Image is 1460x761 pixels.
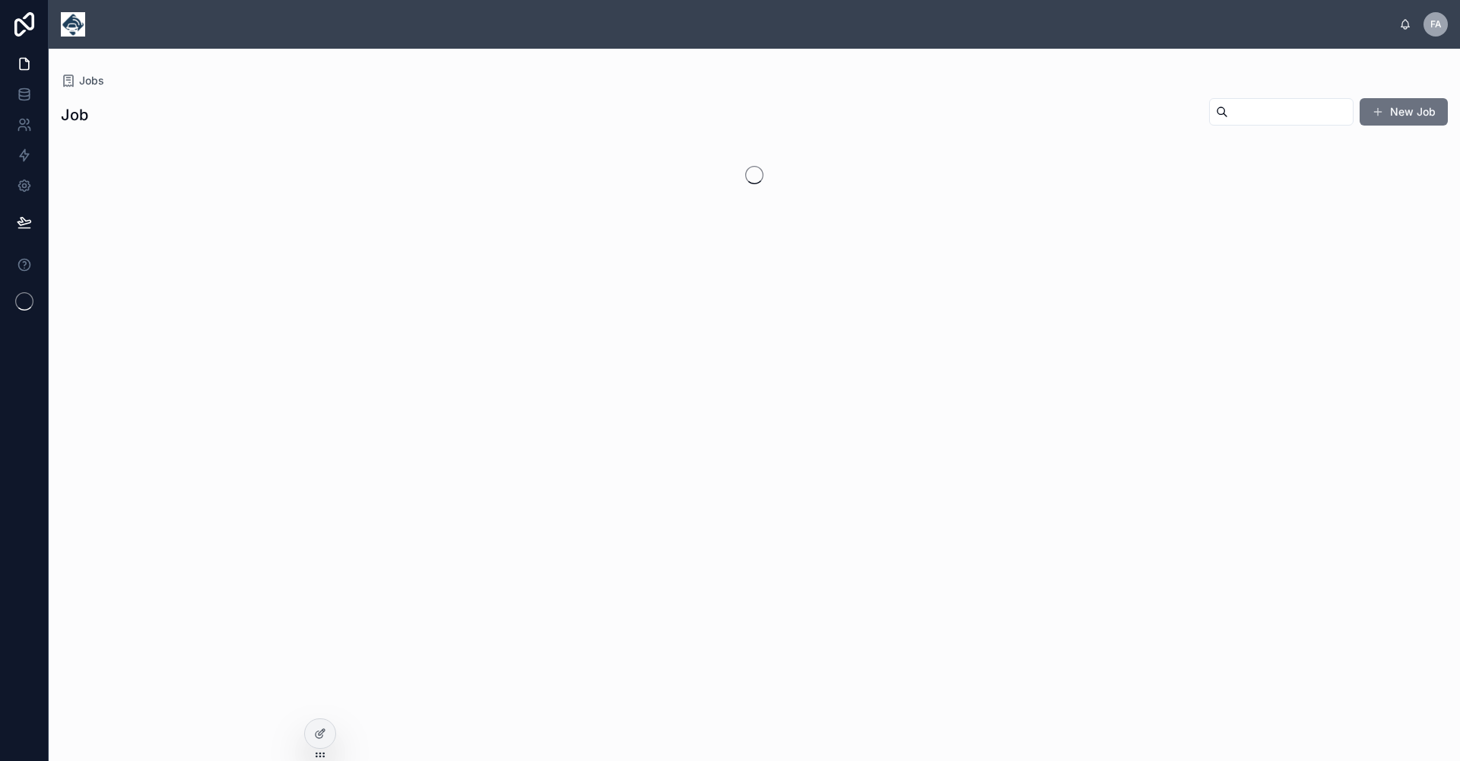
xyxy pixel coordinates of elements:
[61,73,104,88] a: Jobs
[79,73,104,88] span: Jobs
[61,12,85,37] img: App logo
[1430,18,1442,30] span: FA
[1360,98,1448,126] button: New Job
[97,21,1399,27] div: scrollable content
[61,104,88,126] h1: Job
